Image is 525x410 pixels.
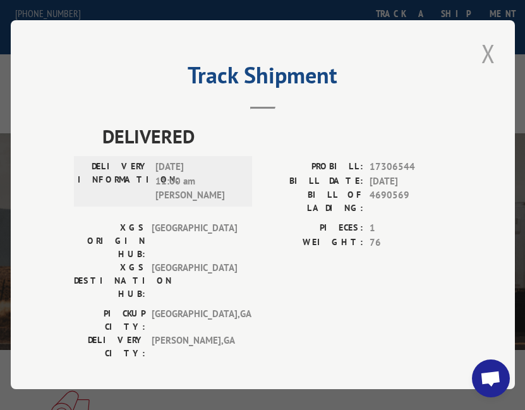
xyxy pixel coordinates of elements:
[370,160,453,175] span: 17306544
[472,359,510,397] a: Open chat
[78,160,149,203] label: DELIVERY INFORMATION:
[370,222,453,236] span: 1
[152,222,237,262] span: [GEOGRAPHIC_DATA]
[102,123,453,151] span: DELIVERED
[74,222,145,262] label: XGS ORIGIN HUB:
[370,236,453,250] span: 76
[263,236,363,250] label: WEIGHT:
[152,308,237,334] span: [GEOGRAPHIC_DATA] , GA
[263,222,363,236] label: PIECES:
[74,334,145,361] label: DELIVERY CITY:
[74,66,452,90] h2: Track Shipment
[263,174,363,189] label: BILL DATE:
[74,308,145,334] label: PICKUP CITY:
[478,36,499,71] button: Close modal
[152,334,237,361] span: [PERSON_NAME] , GA
[370,174,453,189] span: [DATE]
[74,262,145,301] label: XGS DESTINATION HUB:
[370,189,453,215] span: 4690569
[152,262,237,301] span: [GEOGRAPHIC_DATA]
[155,160,241,203] span: [DATE] 11:00 am [PERSON_NAME]
[263,189,363,215] label: BILL OF LADING:
[263,160,363,175] label: PROBILL:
